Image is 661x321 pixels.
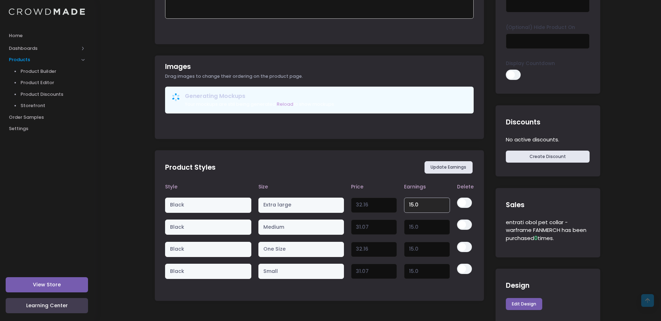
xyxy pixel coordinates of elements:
[9,56,79,63] span: Products
[506,24,575,31] label: (Optional) Hide Product On
[506,118,540,126] h2: Discounts
[165,163,216,171] h2: Product Styles
[26,302,68,309] span: Learning Center
[165,73,303,80] span: Drag images to change their ordering on the product page.
[277,101,293,107] a: Reload
[9,8,85,15] img: Logo
[165,63,191,71] h2: Images
[506,135,590,145] div: No active discounts.
[9,114,85,121] span: Order Samples
[347,180,400,194] th: Price
[6,277,88,292] a: View Store
[9,45,79,52] span: Dashboards
[506,201,525,209] h2: Sales
[185,93,335,100] h4: Generating Mockups
[9,125,85,132] span: Settings
[21,68,85,75] span: Product Builder
[255,180,347,194] th: Size
[21,102,85,109] span: Storefront
[506,151,590,163] a: Create Discount
[534,234,538,242] span: 0
[425,161,473,173] button: Update Earnings
[454,180,474,194] th: Delete
[21,91,85,98] span: Product Discounts
[400,180,454,194] th: Earnings
[33,281,61,288] span: View Store
[506,60,555,67] label: Display Countdown
[506,298,543,310] a: Edit Design
[9,32,85,39] span: Home
[185,101,335,108] span: Your mockups are still being generated. to show mockups.
[21,79,85,86] span: Product Editor
[506,217,590,244] div: entrati obol pet collar - warframe FANMERCH has been purchased times.
[6,298,88,313] a: Learning Center
[165,180,255,194] th: Style
[506,281,530,290] h2: Design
